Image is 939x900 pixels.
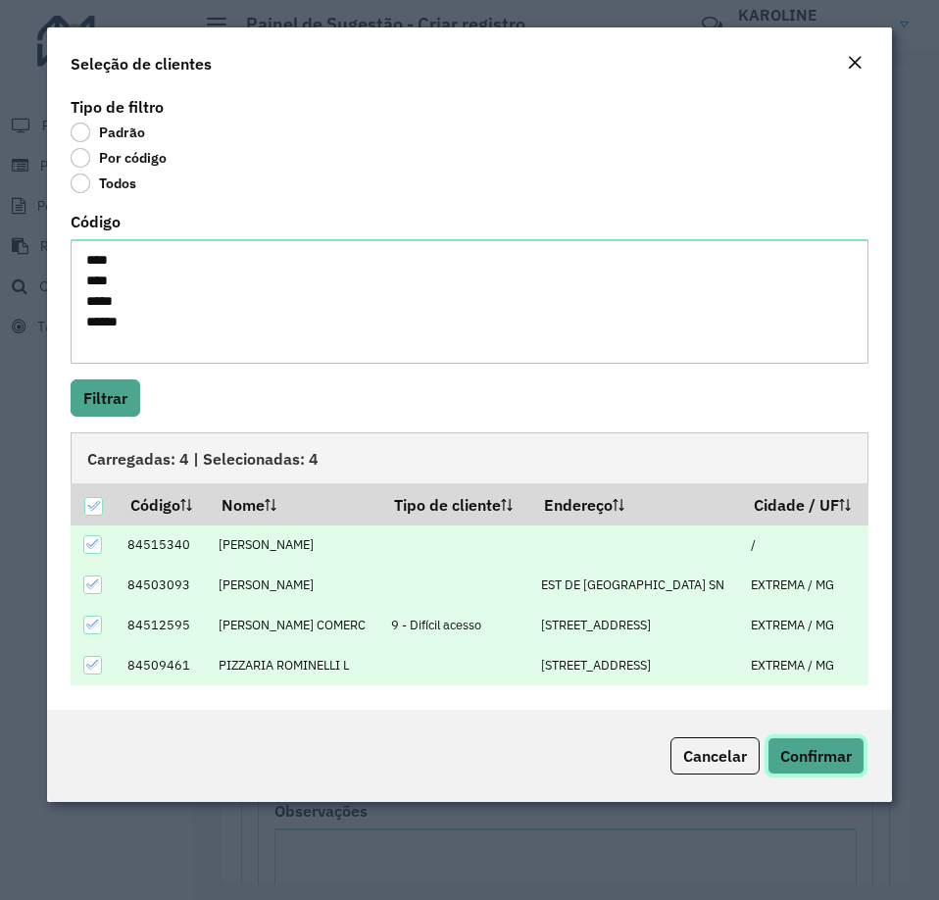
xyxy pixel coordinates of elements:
[71,432,868,483] div: Carregadas: 4 | Selecionadas: 4
[208,483,380,525] th: Nome
[530,483,740,525] th: Endereço
[71,123,145,142] label: Padrão
[740,483,867,525] th: Cidade / UF
[117,565,208,605] td: 84503093
[841,51,868,76] button: Close
[767,737,865,775] button: Confirmar
[71,210,121,233] label: Código
[740,565,867,605] td: EXTREMA / MG
[380,605,530,645] td: 9 - Difícil acesso
[208,645,380,685] td: PIZZARIA ROMINELLI L
[740,605,867,645] td: EXTREMA / MG
[780,746,852,766] span: Confirmar
[683,746,747,766] span: Cancelar
[71,379,140,417] button: Filtrar
[740,525,867,566] td: /
[117,605,208,645] td: 84512595
[117,645,208,685] td: 84509461
[71,52,212,75] h4: Seleção de clientes
[71,148,167,168] label: Por código
[208,565,380,605] td: [PERSON_NAME]
[670,737,760,775] button: Cancelar
[117,483,208,525] th: Código
[208,605,380,645] td: [PERSON_NAME] COMERC
[380,483,530,525] th: Tipo de cliente
[530,645,740,685] td: [STREET_ADDRESS]
[740,645,867,685] td: EXTREMA / MG
[208,525,380,566] td: [PERSON_NAME]
[71,174,136,193] label: Todos
[847,55,863,71] em: Fechar
[71,95,164,119] label: Tipo de filtro
[530,565,740,605] td: EST DE [GEOGRAPHIC_DATA] SN
[530,605,740,645] td: [STREET_ADDRESS]
[117,525,208,566] td: 84515340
